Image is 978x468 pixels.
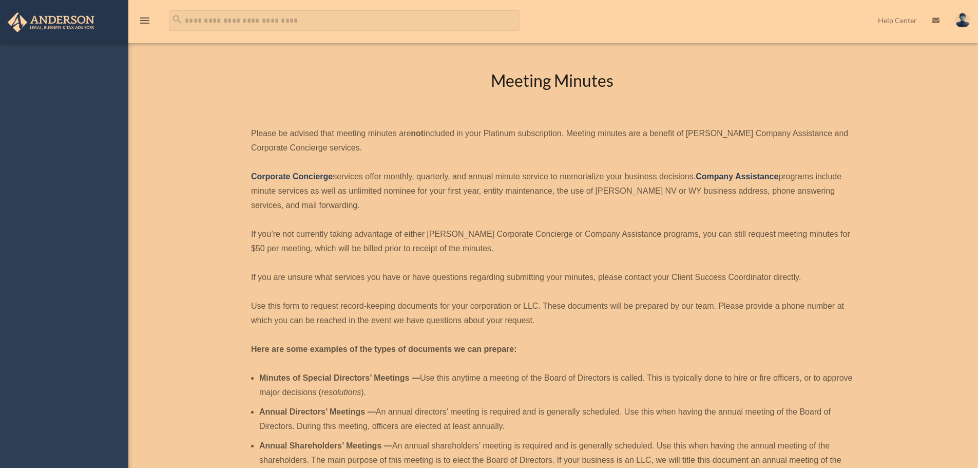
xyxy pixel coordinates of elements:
[251,170,853,213] p: services offer monthly, quarterly, and annual minute service to memorialize your business decisio...
[251,126,853,155] p: Please be advised that meeting minutes are included in your Platinum subscription. Meeting minute...
[259,373,420,382] b: Minutes of Special Directors’ Meetings —
[321,388,361,397] em: resolutions
[251,69,853,112] h2: Meeting Minutes
[259,405,853,434] li: An annual directors’ meeting is required and is generally scheduled. Use this when having the ann...
[251,270,853,285] p: If you are unsure what services you have or have questions regarding submitting your minutes, ple...
[955,13,970,28] img: User Pic
[251,299,853,328] p: Use this form to request record-keeping documents for your corporation or LLC. These documents wi...
[251,172,333,181] a: Corporate Concierge
[259,441,392,450] b: Annual Shareholders’ Meetings —
[171,14,183,25] i: search
[5,12,98,32] img: Anderson Advisors Platinum Portal
[259,407,376,416] b: Annual Directors’ Meetings —
[259,371,853,400] li: Use this anytime a meeting of the Board of Directors is called. This is typically done to hire or...
[139,18,151,27] a: menu
[139,14,151,27] i: menu
[251,227,853,256] p: If you’re not currently taking advantage of either [PERSON_NAME] Corporate Concierge or Company A...
[251,345,517,353] strong: Here are some examples of the types of documents we can prepare:
[411,129,424,138] strong: not
[696,172,778,181] a: Company Assistance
